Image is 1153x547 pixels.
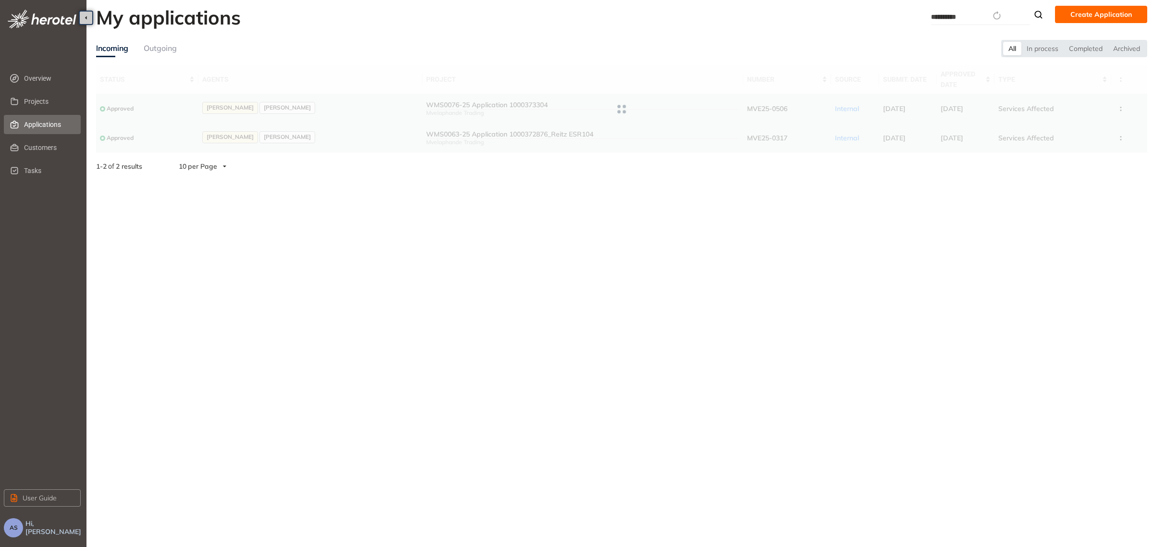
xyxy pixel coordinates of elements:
span: User Guide [23,493,57,503]
span: Applications [24,115,73,134]
img: logo [8,10,76,28]
span: Projects [24,92,73,111]
button: User Guide [4,489,81,507]
div: Archived [1108,42,1145,55]
button: AS [4,518,23,537]
span: Hi, [PERSON_NAME] [25,520,83,536]
div: Incoming [96,42,128,54]
div: Outgoing [144,42,177,54]
span: AS [10,524,18,531]
div: Completed [1064,42,1108,55]
span: Customers [24,138,73,157]
span: Overview [24,69,73,88]
h2: My applications [96,6,241,29]
button: Create Application [1055,6,1147,23]
div: of [81,161,158,172]
span: 2 results [116,162,142,171]
span: Tasks [24,161,73,180]
strong: 1 - 2 [96,162,107,171]
div: All [1003,42,1021,55]
div: In process [1021,42,1064,55]
span: Create Application [1070,9,1132,20]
